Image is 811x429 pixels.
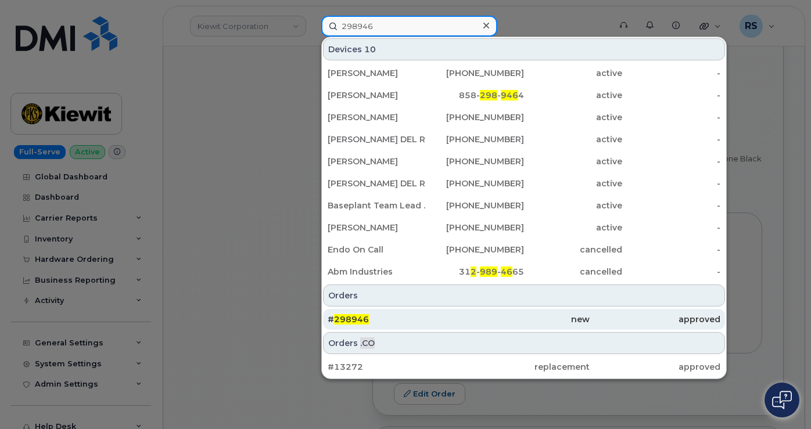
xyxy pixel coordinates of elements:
div: cancelled [524,266,622,277]
a: [PERSON_NAME] DEL RIO [PERSON_NAME][PHONE_NUMBER]active- [323,173,725,194]
div: Orders [323,332,725,354]
div: # [328,313,458,325]
a: [PERSON_NAME][PHONE_NUMBER]active- [323,107,725,128]
div: [PHONE_NUMBER] [426,111,524,123]
a: [PERSON_NAME] DEL RIO [PERSON_NAME][PHONE_NUMBER]active- [323,129,725,150]
div: active [524,134,622,145]
span: 298 [480,90,497,100]
span: 298946 [334,314,369,325]
div: - [622,156,720,167]
div: [PHONE_NUMBER] [426,156,524,167]
span: 10 [364,44,376,55]
span: 946 [501,90,518,100]
a: #13272replacementapproved [323,356,725,377]
div: [PHONE_NUMBER] [426,222,524,233]
a: #298946newapproved [323,309,725,330]
div: - [622,89,720,101]
div: approved [590,313,720,325]
div: Baseplant Team Lead . [328,200,426,211]
div: active [524,156,622,167]
div: active [524,67,622,79]
div: - [622,67,720,79]
div: [PHONE_NUMBER] [426,178,524,189]
div: approved [590,361,720,373]
div: active [524,178,622,189]
div: - [622,222,720,233]
div: [PERSON_NAME] [328,89,426,101]
a: [PERSON_NAME][PHONE_NUMBER]active- [323,63,725,84]
div: 858- - 4 [426,89,524,101]
a: Abm Industries312-989-4665cancelled- [323,261,725,282]
div: cancelled [524,244,622,255]
span: .CO [360,337,375,349]
div: - [622,178,720,189]
div: #13272 [328,361,458,373]
a: [PERSON_NAME][PHONE_NUMBER]active- [323,217,725,238]
div: active [524,111,622,123]
span: 2 [471,266,476,277]
div: [PERSON_NAME] DEL RIO [PERSON_NAME] [328,134,426,145]
img: Open chat [772,391,792,409]
span: 989 [480,266,497,277]
div: Abm Industries [328,266,426,277]
div: - [622,266,720,277]
div: - [622,244,720,255]
div: active [524,200,622,211]
div: Endo On Call [328,244,426,255]
div: - [622,134,720,145]
div: - [622,200,720,211]
div: new [458,313,589,325]
a: [PERSON_NAME]858-298-9464active- [323,85,725,106]
div: [PERSON_NAME] [328,67,426,79]
div: [PERSON_NAME] [328,156,426,167]
div: 31 - - 65 [426,266,524,277]
span: 46 [501,266,512,277]
div: replacement [458,361,589,373]
a: Baseplant Team Lead .[PHONE_NUMBER]active- [323,195,725,216]
div: active [524,89,622,101]
a: Endo On Call[PHONE_NUMBER]cancelled- [323,239,725,260]
div: - [622,111,720,123]
div: [PERSON_NAME] DEL RIO [PERSON_NAME] [328,178,426,189]
div: [PERSON_NAME] [328,111,426,123]
div: Orders [323,284,725,307]
div: [PHONE_NUMBER] [426,200,524,211]
div: [PHONE_NUMBER] [426,134,524,145]
div: [PERSON_NAME] [328,222,426,233]
a: [PERSON_NAME][PHONE_NUMBER]active- [323,151,725,172]
div: [PHONE_NUMBER] [426,244,524,255]
div: Devices [323,38,725,60]
input: Find something... [321,16,497,37]
div: [PHONE_NUMBER] [426,67,524,79]
div: active [524,222,622,233]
